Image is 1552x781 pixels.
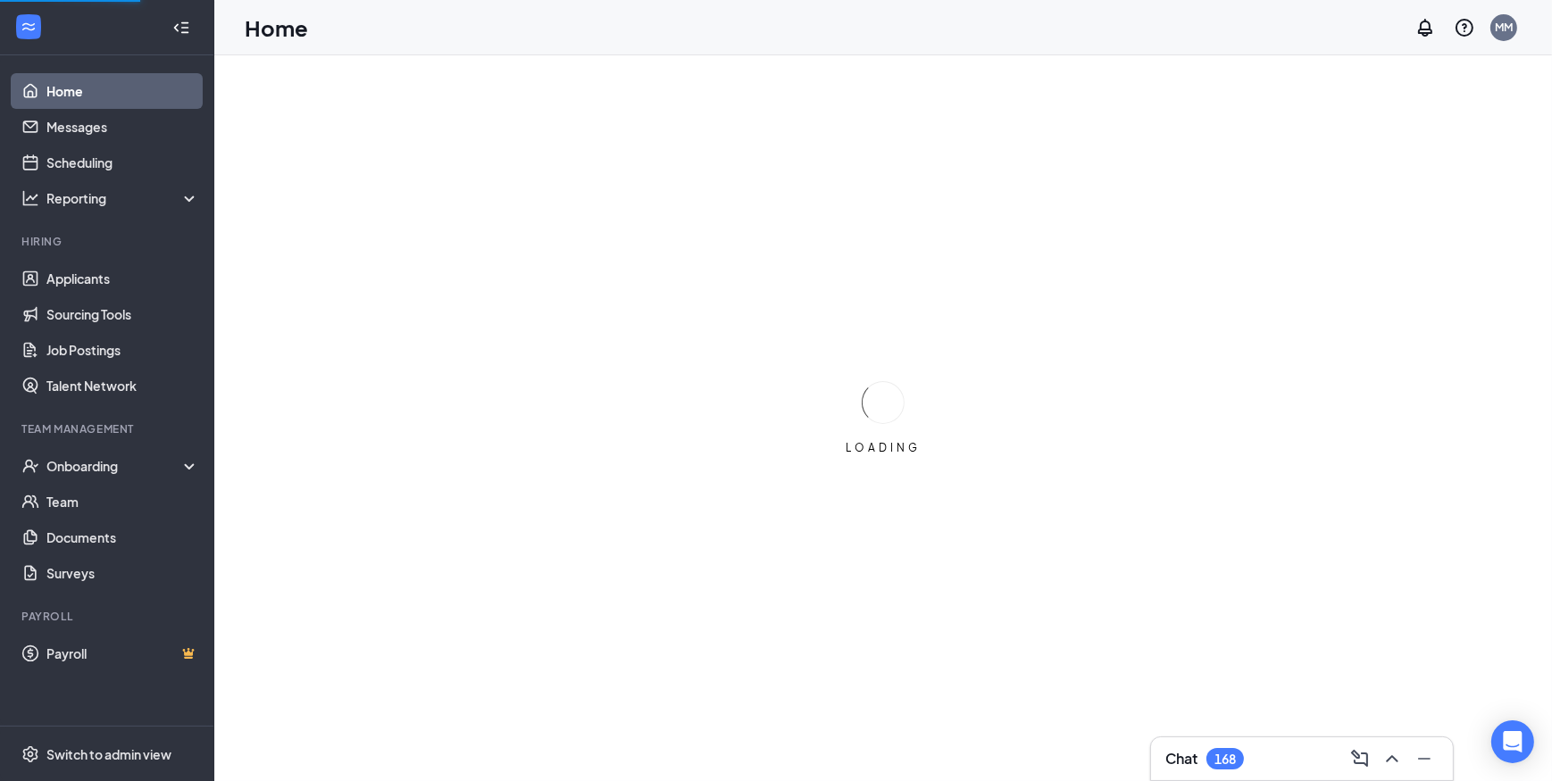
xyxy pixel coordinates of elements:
button: ComposeMessage [1346,744,1374,773]
svg: Notifications [1414,17,1436,38]
svg: UserCheck [21,457,39,475]
svg: Settings [21,745,39,763]
a: Talent Network [46,368,199,403]
a: Applicants [46,261,199,296]
svg: QuestionInfo [1454,17,1475,38]
div: Onboarding [46,457,184,475]
a: Scheduling [46,145,199,180]
div: Team Management [21,421,196,436]
div: Switch to admin view [46,745,171,763]
div: Payroll [21,609,196,624]
a: Job Postings [46,332,199,368]
svg: Analysis [21,189,39,207]
svg: ChevronUp [1381,748,1403,769]
svg: Minimize [1414,748,1435,769]
div: 168 [1214,752,1236,767]
button: ChevronUp [1378,744,1406,773]
div: Reporting [46,189,200,207]
a: Surveys [46,555,199,591]
div: Hiring [21,234,196,249]
h3: Chat [1165,749,1197,769]
button: Minimize [1410,744,1439,773]
a: Sourcing Tools [46,296,199,332]
a: Team [46,484,199,519]
a: Home [46,73,199,109]
a: PayrollCrown [46,636,199,671]
a: Documents [46,519,199,555]
div: LOADING [839,440,928,455]
h1: Home [245,12,308,43]
a: Messages [46,109,199,145]
svg: WorkstreamLogo [20,18,38,36]
div: Open Intercom Messenger [1491,720,1534,763]
svg: Collapse [172,19,190,37]
div: MM [1495,20,1513,35]
svg: ComposeMessage [1349,748,1371,769]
